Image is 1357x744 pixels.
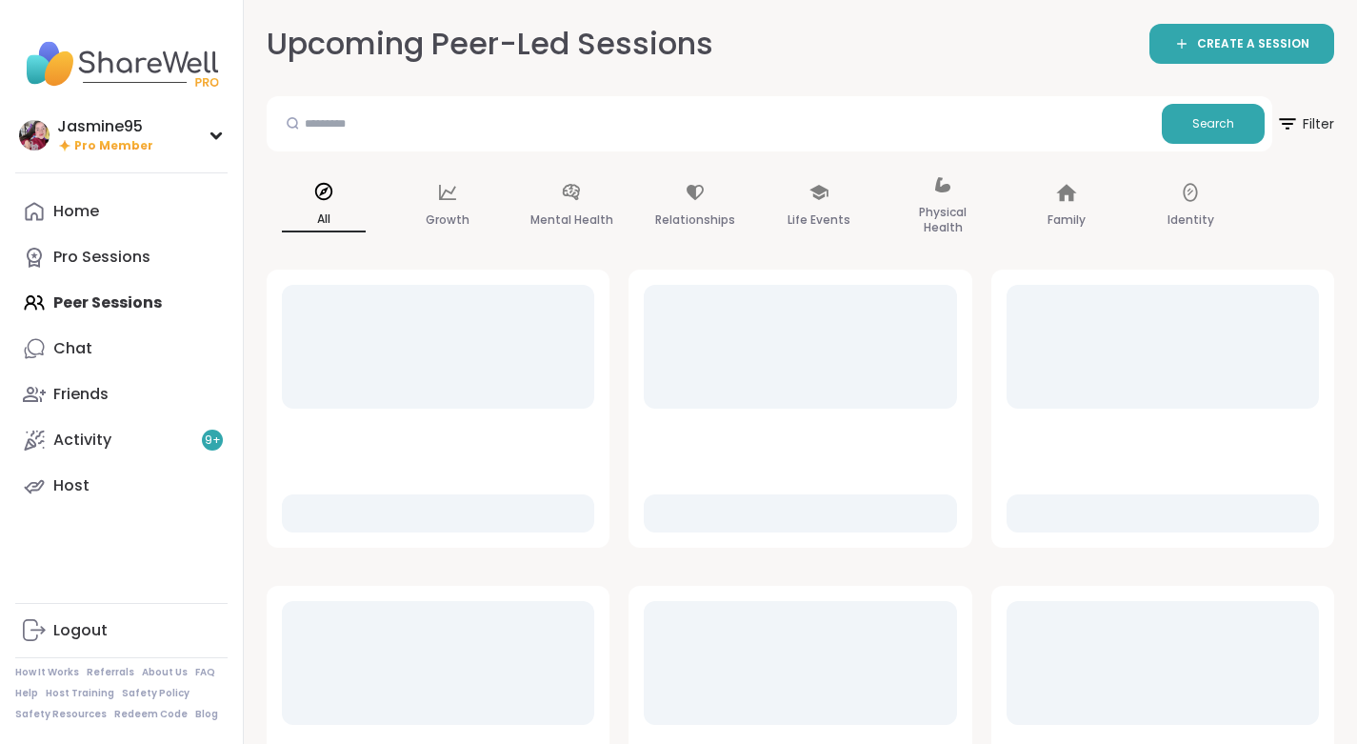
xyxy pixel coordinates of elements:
[19,120,50,151] img: Jasmine95
[53,475,90,496] div: Host
[15,608,228,654] a: Logout
[1192,115,1234,132] span: Search
[15,666,79,679] a: How It Works
[15,326,228,372] a: Chat
[1197,36,1309,52] span: CREATE A SESSION
[15,463,228,509] a: Host
[1048,209,1086,231] p: Family
[1167,209,1214,231] p: Identity
[15,189,228,234] a: Home
[53,620,108,641] div: Logout
[87,666,134,679] a: Referrals
[426,209,469,231] p: Growth
[1162,104,1265,144] button: Search
[53,430,111,451] div: Activity
[53,247,150,268] div: Pro Sessions
[655,209,735,231] p: Relationships
[15,30,228,97] img: ShareWell Nav Logo
[267,23,713,66] h2: Upcoming Peer-Led Sessions
[46,687,114,700] a: Host Training
[74,138,153,154] span: Pro Member
[1149,24,1334,64] a: CREATE A SESSION
[53,338,92,359] div: Chat
[788,209,850,231] p: Life Events
[15,417,228,463] a: Activity9+
[195,666,215,679] a: FAQ
[1276,96,1334,151] button: Filter
[15,708,107,721] a: Safety Resources
[142,666,188,679] a: About Us
[901,201,985,239] p: Physical Health
[205,432,221,449] span: 9 +
[15,234,228,280] a: Pro Sessions
[57,116,153,137] div: Jasmine95
[122,687,190,700] a: Safety Policy
[114,708,188,721] a: Redeem Code
[1276,101,1334,147] span: Filter
[282,208,366,232] p: All
[15,687,38,700] a: Help
[530,209,613,231] p: Mental Health
[53,201,99,222] div: Home
[195,708,218,721] a: Blog
[53,384,109,405] div: Friends
[15,372,228,417] a: Friends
